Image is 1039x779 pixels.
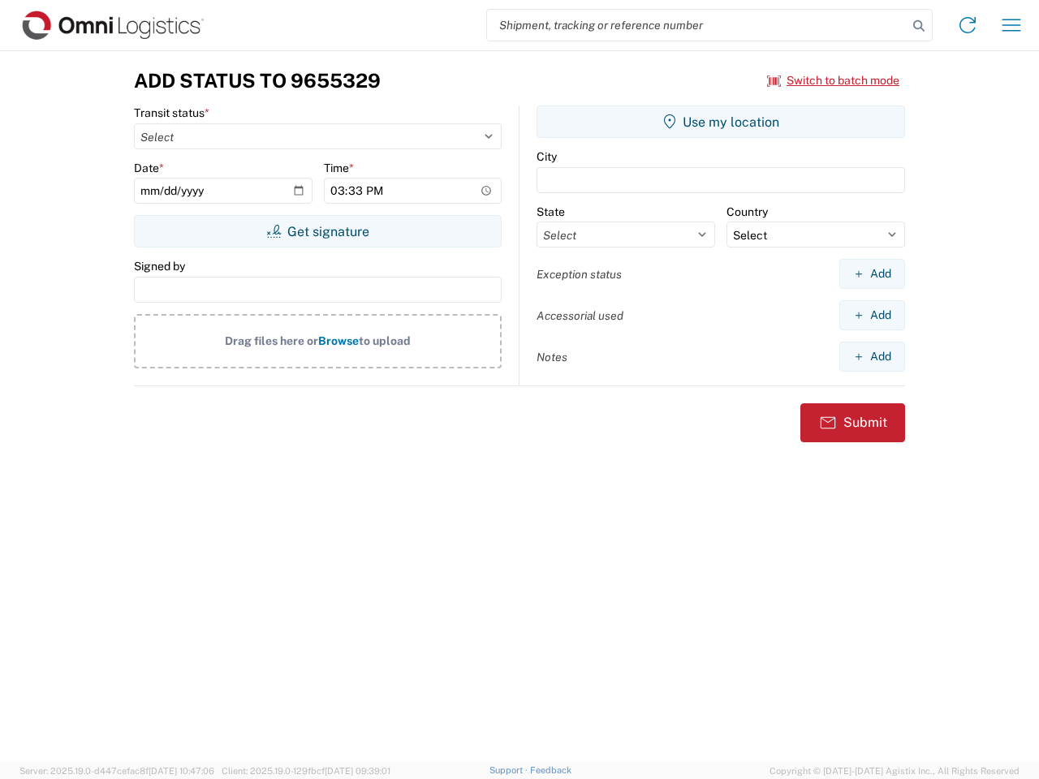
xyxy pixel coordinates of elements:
[359,334,411,347] span: to upload
[489,765,530,775] a: Support
[726,204,768,219] label: Country
[325,766,390,776] span: [DATE] 09:39:01
[134,215,502,247] button: Get signature
[537,308,623,323] label: Accessorial used
[537,350,567,364] label: Notes
[134,69,381,93] h3: Add Status to 9655329
[537,267,622,282] label: Exception status
[537,204,565,219] label: State
[134,161,164,175] label: Date
[222,766,390,776] span: Client: 2025.19.0-129fbcf
[134,259,185,273] label: Signed by
[530,765,571,775] a: Feedback
[225,334,318,347] span: Drag files here or
[318,334,359,347] span: Browse
[839,259,905,289] button: Add
[800,403,905,442] button: Submit
[487,10,908,41] input: Shipment, tracking or reference number
[839,300,905,330] button: Add
[324,161,354,175] label: Time
[537,105,905,138] button: Use my location
[839,342,905,372] button: Add
[134,105,209,120] label: Transit status
[767,67,899,94] button: Switch to batch mode
[537,149,557,164] label: City
[770,764,1020,778] span: Copyright © [DATE]-[DATE] Agistix Inc., All Rights Reserved
[149,766,214,776] span: [DATE] 10:47:06
[19,766,214,776] span: Server: 2025.19.0-d447cefac8f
